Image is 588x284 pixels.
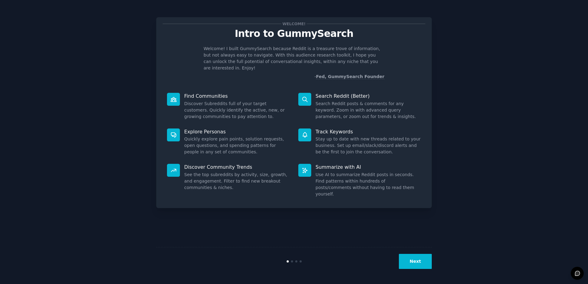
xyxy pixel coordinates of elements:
p: Discover Community Trends [184,164,290,170]
p: Explore Personas [184,128,290,135]
span: Welcome! [281,21,307,27]
dd: Search Reddit posts & comments for any keyword. Zoom in with advanced query parameters, or zoom o... [316,101,421,120]
p: Find Communities [184,93,290,99]
div: - [314,73,384,80]
p: Search Reddit (Better) [316,93,421,99]
p: Intro to GummySearch [163,28,425,39]
button: Next [399,254,432,269]
dd: See the top subreddits by activity, size, growth, and engagement. Filter to find new breakout com... [184,172,290,191]
dd: Discover Subreddits full of your target customers. Quickly identify the active, new, or growing c... [184,101,290,120]
a: Fed, GummySearch Founder [316,74,384,79]
dd: Quickly explore pain points, solution requests, open questions, and spending patterns for people ... [184,136,290,155]
p: Summarize with AI [316,164,421,170]
dd: Use AI to summarize Reddit posts in seconds. Find patterns within hundreds of posts/comments with... [316,172,421,197]
dd: Stay up to date with new threads related to your business. Set up email/slack/discord alerts and ... [316,136,421,155]
p: Welcome! I built GummySearch because Reddit is a treasure trove of information, but not always ea... [204,45,384,71]
p: Track Keywords [316,128,421,135]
